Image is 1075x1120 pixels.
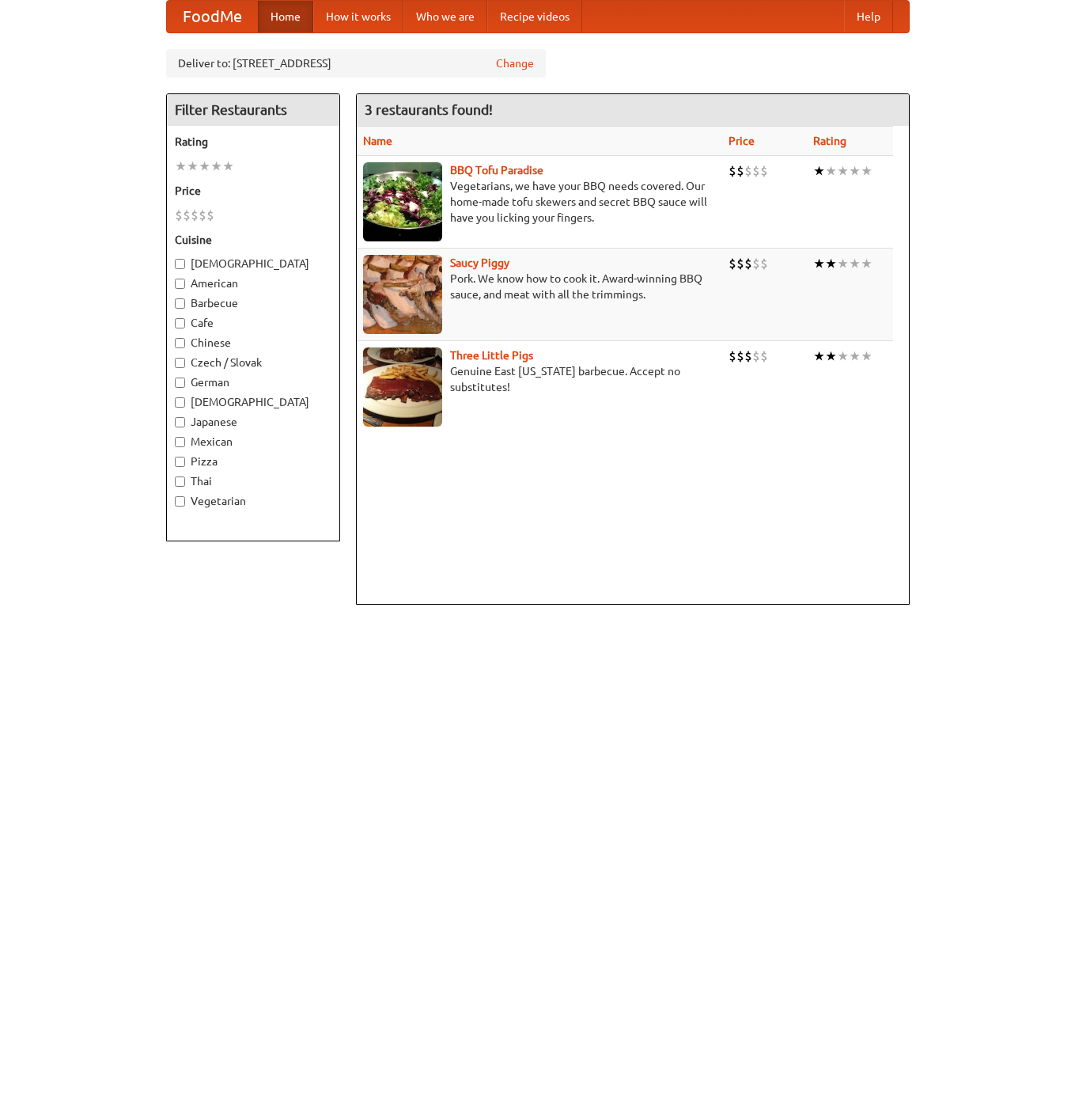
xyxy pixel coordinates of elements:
label: [DEMOGRAPHIC_DATA] [175,256,331,271]
a: How it works [313,1,403,32]
li: ★ [825,162,837,180]
a: FoodMe [167,1,258,32]
a: Saucy Piggy [450,256,509,269]
input: German [175,378,185,388]
input: Barbecue [175,298,185,309]
li: ★ [861,347,872,365]
li: ★ [222,158,234,175]
li: $ [175,207,183,224]
label: Barbecue [175,295,331,311]
li: ★ [199,158,210,175]
label: Japanese [175,414,331,430]
div: Deliver to: [STREET_ADDRESS] [166,49,546,78]
a: Three Little Pigs [450,349,533,362]
input: Mexican [175,437,185,447]
label: Czech / Slovak [175,355,331,370]
label: German [175,374,331,390]
a: BBQ Tofu Paradise [450,164,543,177]
input: American [175,279,185,289]
li: ★ [813,347,825,365]
label: Mexican [175,434,331,450]
input: Chinese [175,338,185,348]
li: ★ [825,347,837,365]
li: ★ [849,347,861,365]
label: [DEMOGRAPHIC_DATA] [175,394,331,410]
p: Pork. We know how to cook it. Award-winning BBQ sauce, and meat with all the trimmings. [363,271,716,302]
h4: Filter Restaurants [167,94,339,126]
ng-pluralize: 3 restaurants found! [365,102,493,117]
li: $ [199,207,206,224]
p: Vegetarians, we have your BBQ needs covered. Our home-made tofu skewers and secret BBQ sauce will... [363,178,716,226]
li: ★ [849,255,861,272]
li: ★ [861,255,872,272]
a: Home [258,1,313,32]
li: ★ [837,162,849,180]
li: $ [760,255,768,272]
h5: Cuisine [175,232,331,248]
input: [DEMOGRAPHIC_DATA] [175,259,185,269]
p: Genuine East [US_STATE] barbecue. Accept no substitutes! [363,363,716,395]
label: Pizza [175,454,331,469]
a: Help [844,1,893,32]
li: $ [744,347,752,365]
a: Who we are [403,1,487,32]
li: $ [729,162,736,180]
li: $ [191,207,199,224]
li: $ [183,207,191,224]
li: $ [729,255,736,272]
li: $ [736,255,744,272]
li: ★ [837,347,849,365]
a: Price [729,135,755,147]
li: ★ [210,158,222,175]
li: $ [744,162,752,180]
img: tofuparadise.jpg [363,162,442,241]
li: $ [752,347,760,365]
label: Vegetarian [175,493,331,509]
input: Japanese [175,417,185,427]
input: [DEMOGRAPHIC_DATA] [175,397,185,408]
li: $ [206,207,214,224]
label: Thai [175,473,331,489]
li: ★ [187,158,199,175]
label: American [175,275,331,291]
input: Vegetarian [175,496,185,507]
li: $ [736,162,744,180]
img: saucy.jpg [363,255,442,334]
li: $ [752,162,760,180]
a: Change [496,55,534,71]
input: Czech / Slovak [175,358,185,368]
a: Name [363,135,392,147]
a: Recipe videos [487,1,582,32]
li: ★ [175,158,187,175]
li: ★ [849,162,861,180]
li: ★ [813,255,825,272]
li: $ [760,347,768,365]
h5: Rating [175,134,331,150]
a: Rating [813,135,846,147]
li: ★ [813,162,825,180]
input: Pizza [175,457,185,467]
li: $ [736,347,744,365]
input: Cafe [175,318,185,328]
input: Thai [175,476,185,487]
label: Cafe [175,315,331,331]
li: $ [760,162,768,180]
h5: Price [175,183,331,199]
li: $ [744,255,752,272]
li: ★ [825,255,837,272]
li: $ [729,347,736,365]
li: $ [752,255,760,272]
img: littlepigs.jpg [363,347,442,427]
li: ★ [861,162,872,180]
label: Chinese [175,335,331,351]
li: ★ [837,255,849,272]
